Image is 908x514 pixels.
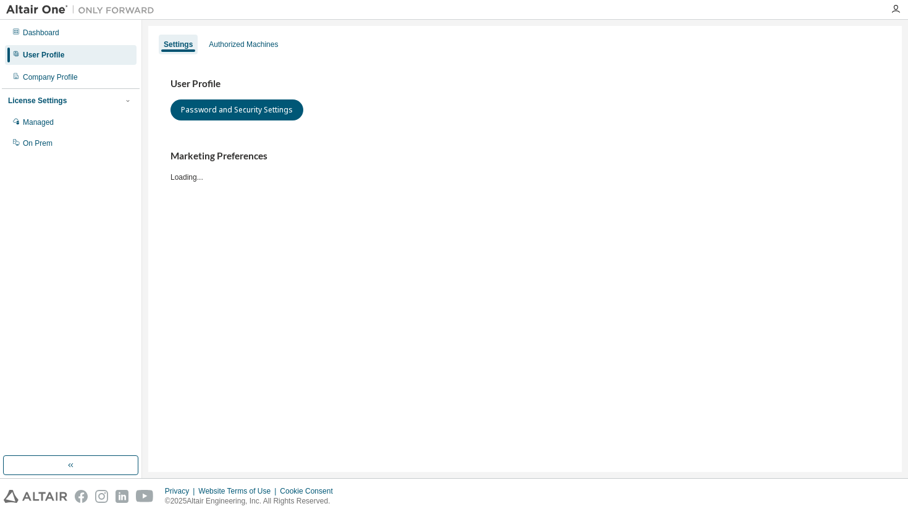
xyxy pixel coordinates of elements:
img: youtube.svg [136,490,154,503]
img: instagram.svg [95,490,108,503]
button: Password and Security Settings [170,99,303,120]
div: Privacy [165,486,198,496]
div: Settings [164,40,193,49]
h3: User Profile [170,78,880,90]
div: Cookie Consent [280,486,340,496]
img: Altair One [6,4,161,16]
div: Website Terms of Use [198,486,280,496]
div: Managed [23,117,54,127]
div: User Profile [23,50,64,60]
p: © 2025 Altair Engineering, Inc. All Rights Reserved. [165,496,340,507]
img: linkedin.svg [116,490,128,503]
div: License Settings [8,96,67,106]
div: Loading... [170,150,880,182]
img: facebook.svg [75,490,88,503]
div: On Prem [23,138,53,148]
img: altair_logo.svg [4,490,67,503]
div: Dashboard [23,28,59,38]
div: Authorized Machines [209,40,278,49]
div: Company Profile [23,72,78,82]
h3: Marketing Preferences [170,150,880,162]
